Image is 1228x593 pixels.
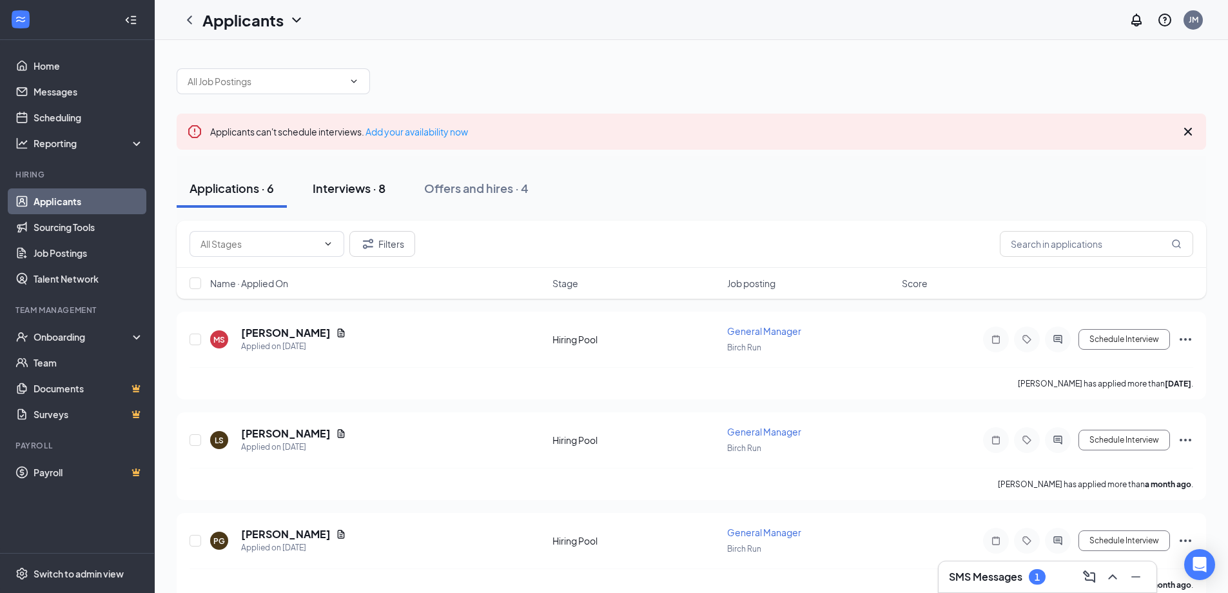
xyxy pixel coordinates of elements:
b: a month ago [1145,580,1191,590]
div: Hiring [15,169,141,180]
svg: Notifications [1129,12,1144,28]
button: Schedule Interview [1078,329,1170,350]
a: Add your availability now [365,126,468,137]
div: Open Intercom Messenger [1184,549,1215,580]
div: Payroll [15,440,141,451]
a: SurveysCrown [34,401,144,427]
div: 1 [1035,572,1040,583]
button: Schedule Interview [1078,530,1170,551]
div: Switch to admin view [34,567,124,580]
div: Onboarding [34,330,133,343]
span: Score [902,277,928,290]
svg: ChevronDown [289,12,304,28]
h5: [PERSON_NAME] [241,527,331,541]
svg: Note [988,536,1004,546]
b: [DATE] [1165,379,1191,388]
svg: Error [187,124,202,139]
div: PG [213,536,225,547]
svg: Analysis [15,137,28,150]
button: Filter Filters [349,231,415,257]
svg: ChevronLeft [182,12,197,28]
svg: Filter [360,236,376,252]
svg: ActiveChat [1050,435,1066,445]
a: Job Postings [34,240,144,266]
input: Search in applications [1000,231,1193,257]
svg: ComposeMessage [1082,569,1097,585]
div: Hiring Pool [552,333,719,346]
svg: Ellipses [1178,533,1193,548]
svg: ActiveChat [1050,334,1066,345]
svg: Cross [1180,124,1196,139]
svg: Minimize [1128,569,1144,585]
p: [PERSON_NAME] has applied more than . [998,479,1193,490]
h5: [PERSON_NAME] [241,326,331,340]
svg: MagnifyingGlass [1171,239,1182,249]
div: LS [215,435,224,446]
a: Home [34,53,144,79]
button: ChevronUp [1102,567,1123,587]
svg: QuestionInfo [1157,12,1173,28]
p: [PERSON_NAME] has applied more than . [1018,378,1193,389]
h1: Applicants [202,9,284,31]
h5: [PERSON_NAME] [241,427,331,441]
svg: ChevronUp [1105,569,1120,585]
input: All Job Postings [188,74,344,88]
div: Offers and hires · 4 [424,180,529,196]
svg: Document [336,529,346,539]
svg: Tag [1019,334,1035,345]
div: Applied on [DATE] [241,340,346,353]
svg: ActiveChat [1050,536,1066,546]
svg: Ellipses [1178,432,1193,448]
svg: Tag [1019,435,1035,445]
svg: Collapse [124,14,137,26]
span: General Manager [727,426,801,437]
svg: Tag [1019,536,1035,546]
svg: Document [336,328,346,338]
div: Reporting [34,137,144,150]
svg: Document [336,428,346,439]
a: Scheduling [34,105,144,130]
span: Birch Run [727,544,761,554]
span: Name · Applied On [210,277,288,290]
div: Team Management [15,305,141,316]
div: Applied on [DATE] [241,541,346,554]
svg: ChevronDown [349,76,359,86]
svg: UserCheck [15,330,28,343]
b: a month ago [1145,479,1191,489]
span: Stage [552,277,578,290]
a: Team [34,350,144,376]
svg: Note [988,435,1004,445]
div: Interviews · 8 [313,180,385,196]
input: All Stages [200,237,318,251]
a: Talent Network [34,266,144,292]
h3: SMS Messages [949,570,1022,584]
div: Applied on [DATE] [241,441,346,454]
button: ComposeMessage [1079,567,1100,587]
svg: Settings [15,567,28,580]
svg: WorkstreamLogo [14,13,27,26]
span: Applicants can't schedule interviews. [210,126,468,137]
div: JM [1189,14,1198,25]
div: MS [213,334,225,345]
a: Sourcing Tools [34,214,144,240]
a: Messages [34,79,144,105]
span: Birch Run [727,343,761,352]
button: Schedule Interview [1078,430,1170,450]
span: Job posting [727,277,775,290]
div: Hiring Pool [552,534,719,547]
a: PayrollCrown [34,459,144,485]
button: Minimize [1126,567,1146,587]
svg: Note [988,334,1004,345]
div: Applications · 6 [190,180,274,196]
span: Birch Run [727,443,761,453]
span: General Manager [727,527,801,538]
svg: Ellipses [1178,332,1193,347]
svg: ChevronDown [323,239,333,249]
a: DocumentsCrown [34,376,144,401]
div: Hiring Pool [552,434,719,447]
a: Applicants [34,188,144,214]
span: General Manager [727,325,801,337]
